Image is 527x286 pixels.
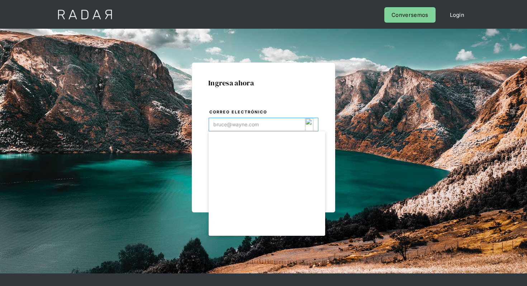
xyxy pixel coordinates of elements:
a: Conversemos [384,7,435,23]
img: icon_180.svg [305,118,313,132]
label: Correo electrónico [209,109,318,116]
h1: Ingresa ahora [208,79,319,87]
form: Login Form [208,108,319,196]
a: Login [443,7,472,23]
input: bruce@wayne.com [209,118,318,131]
